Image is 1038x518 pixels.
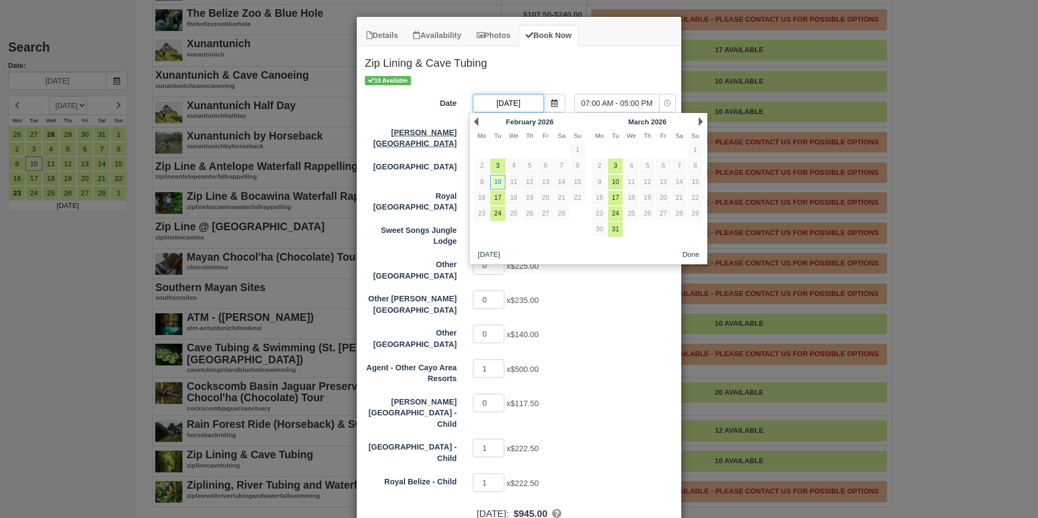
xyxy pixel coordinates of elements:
input: Agent - Other Cayo Area Resorts [473,359,504,378]
span: x [507,365,539,374]
label: Hopkins Bay Resort [357,123,465,149]
a: 1 [688,143,702,157]
span: Tuesday [612,132,619,139]
a: 23 [592,206,607,221]
a: 2 [474,159,489,173]
span: 2026 [651,118,667,126]
a: 22 [570,191,585,205]
a: 15 [570,175,585,189]
a: Next [699,117,703,126]
span: 07:00 AM - 05:00 PM [575,98,659,109]
a: 16 [474,191,489,205]
a: 7 [554,159,569,173]
a: 20 [538,191,553,205]
label: Thatch Caye Resort [357,157,465,173]
a: 28 [554,206,569,221]
a: 6 [656,159,670,173]
a: 17 [490,191,505,205]
span: $225.00 [510,262,539,270]
a: 25 [507,206,521,221]
a: 13 [538,175,553,189]
a: 3 [490,159,505,173]
a: 1 [570,143,585,157]
span: $222.50 [510,479,539,488]
a: 27 [656,206,670,221]
span: x [507,479,539,488]
a: 28 [672,206,687,221]
input: Other Cayo Area Resort [473,325,504,343]
a: 6 [538,159,553,173]
a: 17 [608,191,623,205]
a: 2 [592,159,607,173]
a: 5 [640,159,655,173]
span: Monday [595,132,604,139]
a: 9 [592,175,607,189]
label: Other Cayo Area Resort [357,324,465,350]
label: Thatch Caye Resort - Child [357,438,465,464]
a: 10 [490,175,505,189]
span: x [507,262,539,270]
button: Done [678,248,704,262]
a: Details [359,25,405,46]
span: March [628,118,649,126]
a: 14 [672,175,687,189]
label: Sweet Songs Jungle Lodge [357,221,465,247]
span: Tuesday [494,132,501,139]
span: Sunday [692,132,699,139]
a: 25 [624,206,638,221]
span: x [507,399,539,408]
span: Wednesday [626,132,636,139]
a: Prev [474,117,478,126]
span: Monday [477,132,486,139]
input: Other Hopkins Area Resort [473,290,504,309]
span: Friday [660,132,666,139]
a: 16 [592,191,607,205]
a: 22 [688,191,702,205]
a: 31 [608,222,623,237]
span: x [507,296,539,305]
input: Thatch Caye Resort - Child [473,439,504,457]
button: [DATE] [474,248,504,262]
a: 27 [538,206,553,221]
a: 30 [592,222,607,237]
span: $500.00 [510,365,539,374]
a: 26 [640,206,655,221]
span: Wednesday [509,132,518,139]
span: Saturday [675,132,683,139]
a: 4 [507,159,521,173]
a: 5 [522,159,537,173]
a: 18 [624,191,638,205]
span: Thursday [644,132,651,139]
label: Date [357,94,465,109]
span: $117.50 [510,399,539,408]
a: 3 [608,159,623,173]
label: Royal Belize [357,187,465,213]
input: Other Placencia Area Resort [473,256,504,275]
a: 15 [688,175,702,189]
a: 11 [624,175,638,189]
span: x [507,445,539,453]
a: 18 [507,191,521,205]
span: Friday [543,132,549,139]
a: 24 [490,206,505,221]
a: 10 [608,175,623,189]
span: Thursday [526,132,534,139]
a: 8 [570,159,585,173]
a: 23 [474,206,489,221]
a: 12 [522,175,537,189]
span: February [506,118,536,126]
input: Royal Belize - Child [473,473,504,492]
a: 24 [608,206,623,221]
label: Hopkins Bay Resort - Child [357,393,465,430]
span: x [507,331,539,339]
a: 21 [672,191,687,205]
h2: Zip Lining & Cave Tubing [357,46,681,74]
span: 10 Available [365,76,411,85]
label: Royal Belize - Child [357,472,465,488]
label: Other Hopkins Area Resort [357,289,465,315]
a: 9 [474,175,489,189]
a: Availability [406,25,468,46]
a: 14 [554,175,569,189]
a: 19 [640,191,655,205]
a: 4 [624,159,638,173]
